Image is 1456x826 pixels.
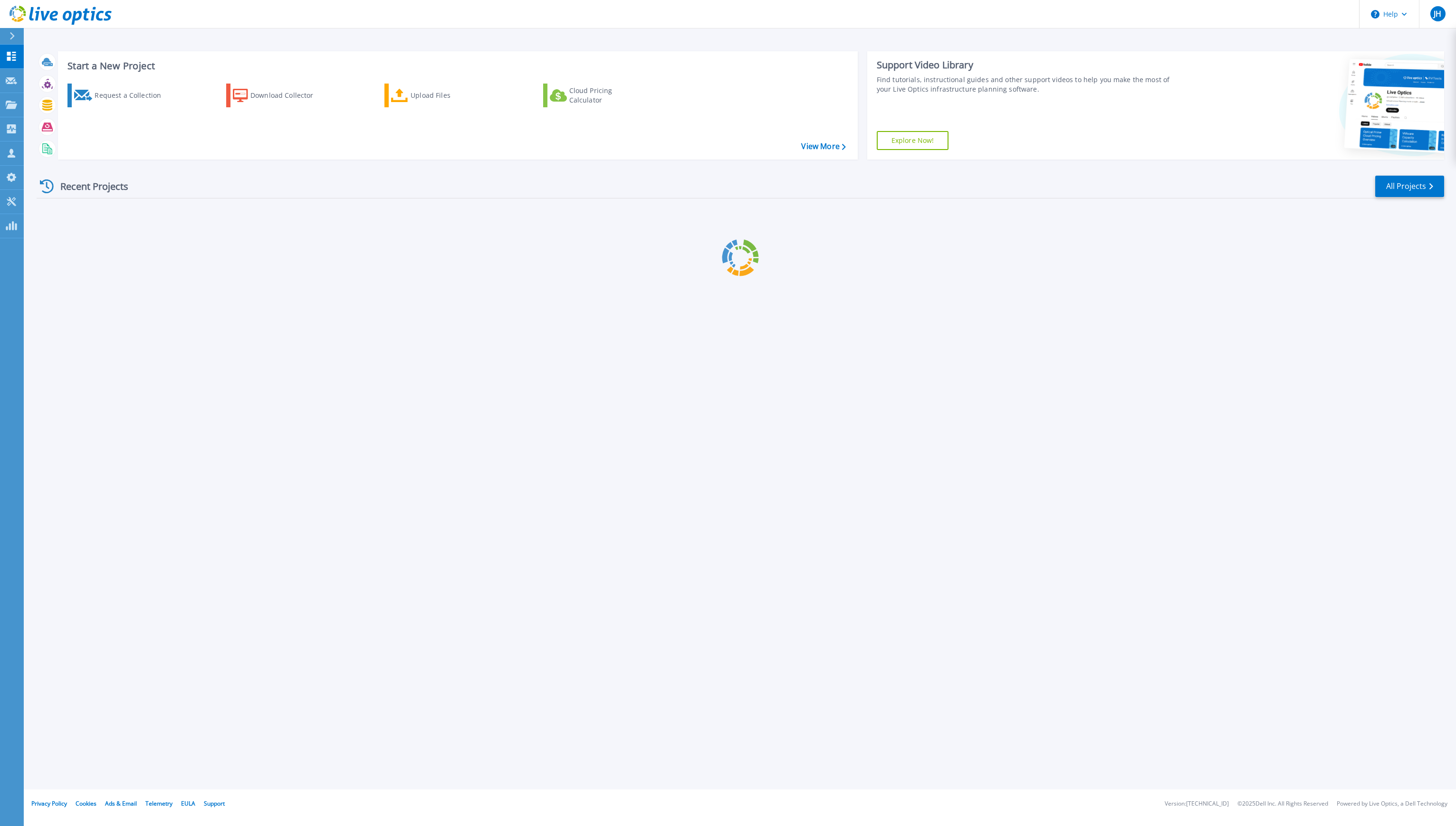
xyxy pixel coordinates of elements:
a: Ads & Email [105,799,137,807]
h3: Start a New Project [67,61,845,71]
a: Telemetry [145,799,172,807]
div: Recent Projects [37,175,141,198]
a: EULA [181,799,195,807]
a: Cookies [76,799,96,807]
div: Download Collector [250,86,326,105]
a: Download Collector [226,84,332,107]
div: Request a Collection [95,86,171,105]
a: Explore Now! [877,131,949,150]
div: Upload Files [411,86,487,105]
li: Version: [TECHNICAL_ID] [1165,801,1229,807]
a: Cloud Pricing Calculator [543,84,649,107]
div: Support Video Library [877,59,1177,71]
a: Privacy Policy [31,799,67,807]
a: Request a Collection [67,84,173,107]
div: Find tutorials, instructional guides and other support videos to help you make the most of your L... [877,75,1177,94]
a: Support [204,799,225,807]
a: All Projects [1375,176,1444,197]
li: Powered by Live Optics, a Dell Technology [1337,801,1447,807]
div: Cloud Pricing Calculator [569,86,645,105]
li: © 2025 Dell Inc. All Rights Reserved [1237,801,1328,807]
a: Upload Files [384,84,490,107]
span: JH [1434,10,1441,18]
a: View More [801,142,845,151]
